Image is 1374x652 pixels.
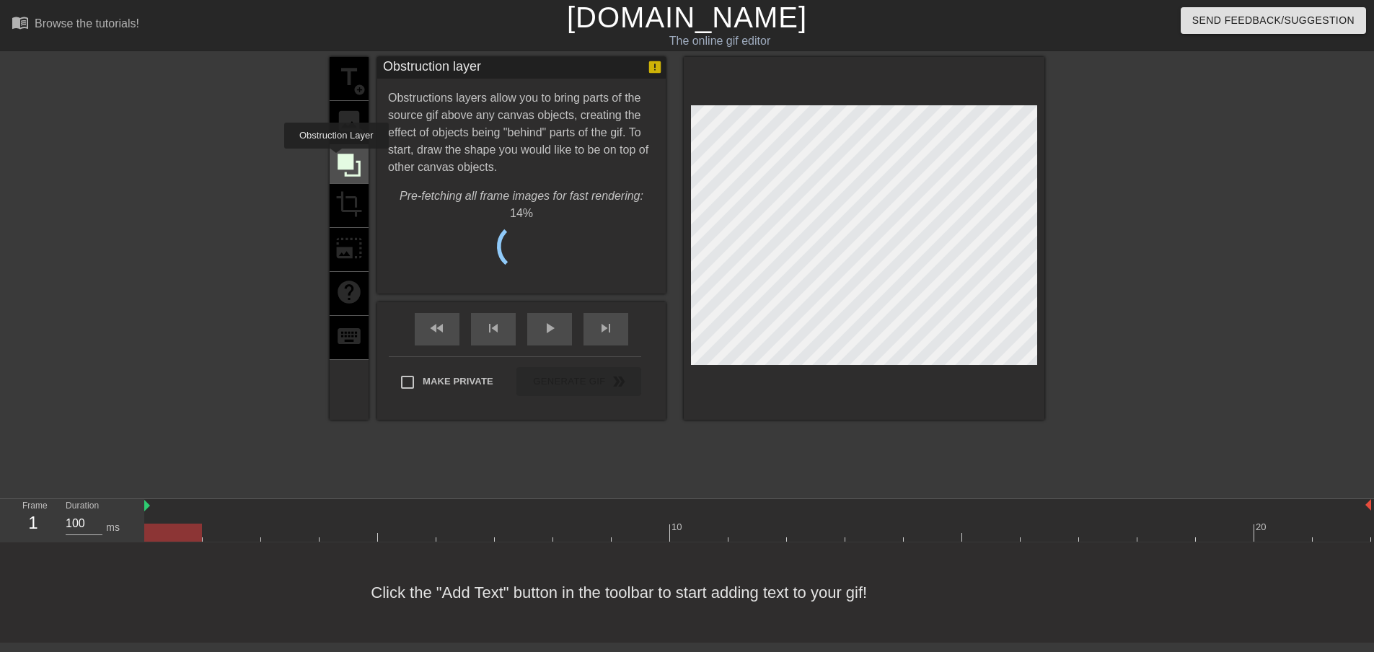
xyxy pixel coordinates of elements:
div: 1 [22,510,44,536]
a: Browse the tutorials! [12,14,139,36]
span: skip_next [597,320,615,337]
label: Duration [66,502,99,511]
div: 14 % [388,205,655,222]
a: [DOMAIN_NAME] [567,1,807,33]
span: fast_rewind [428,320,446,337]
button: Send Feedback/Suggestion [1181,7,1366,34]
div: Obstructions layers allow you to bring parts of the source gif above any canvas objects, creating... [388,89,655,271]
span: skip_previous [485,320,502,337]
div: Obstruction layer [383,57,481,79]
img: bound-end.png [1365,499,1371,511]
div: Pre-fetching all frame images for fast rendering: [388,188,655,205]
span: play_arrow [541,320,558,337]
div: The online gif editor [465,32,974,50]
div: ms [106,520,120,535]
div: Frame [12,499,55,541]
div: Browse the tutorials! [35,17,139,30]
div: 10 [671,520,684,534]
span: Make Private [423,374,493,389]
span: Send Feedback/Suggestion [1192,12,1355,30]
div: 20 [1256,520,1269,534]
span: menu_book [12,14,29,31]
